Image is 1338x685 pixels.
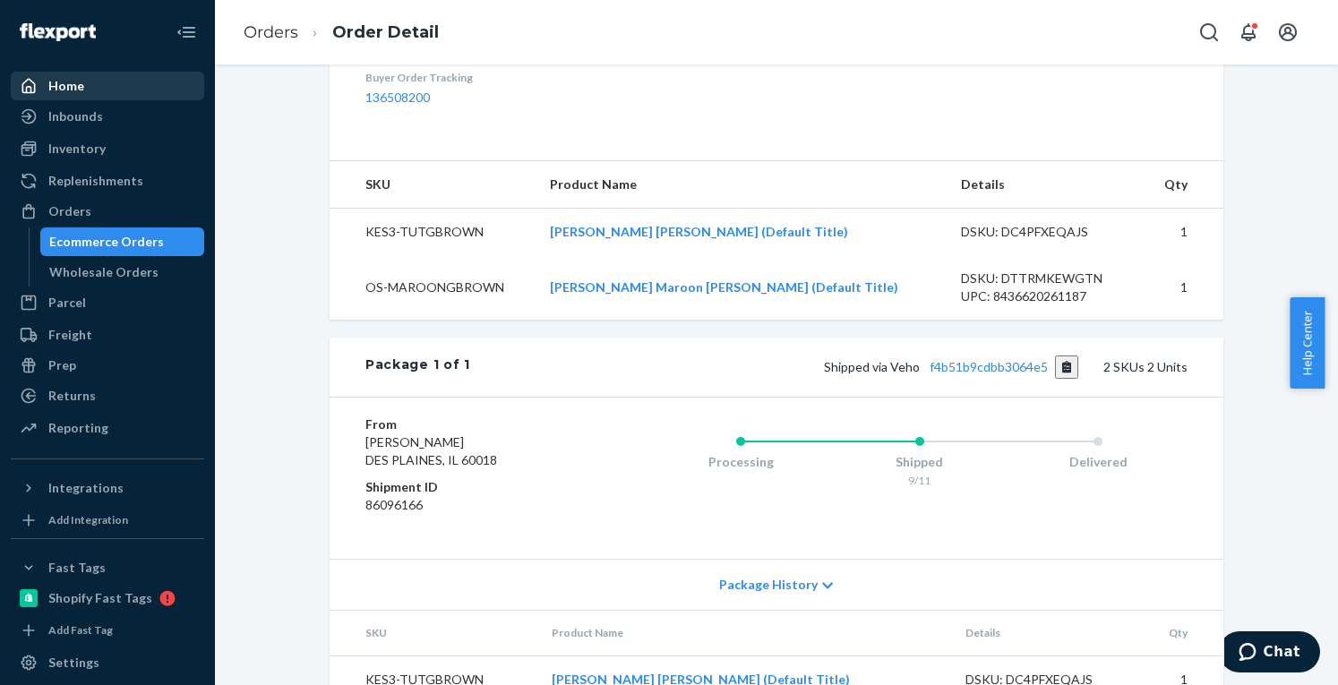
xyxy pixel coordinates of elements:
[11,620,204,641] a: Add Fast Tag
[11,288,204,317] a: Parcel
[48,326,92,344] div: Freight
[1231,14,1266,50] button: Open notifications
[11,648,204,677] a: Settings
[11,584,204,612] a: Shopify Fast Tags
[48,419,108,437] div: Reporting
[40,258,205,287] a: Wholesale Orders
[11,167,204,195] a: Replenishments
[48,654,99,672] div: Settings
[550,224,848,239] a: [PERSON_NAME] [PERSON_NAME] (Default Title)
[229,6,453,59] ol: breadcrumbs
[48,622,113,638] div: Add Fast Tag
[1144,161,1223,209] th: Qty
[48,559,106,577] div: Fast Tags
[536,161,947,209] th: Product Name
[48,172,143,190] div: Replenishments
[11,102,204,131] a: Inbounds
[719,576,818,594] span: Package History
[365,70,651,85] dt: Buyer Order Tracking
[48,589,152,607] div: Shopify Fast Tags
[1290,297,1325,389] button: Help Center
[365,90,430,105] a: 136508200
[1008,453,1188,471] div: Delivered
[20,23,96,41] img: Flexport logo
[1144,255,1223,320] td: 1
[365,434,497,467] span: [PERSON_NAME] DES PLAINES, IL 60018
[365,478,579,496] dt: Shipment ID
[49,263,159,281] div: Wholesale Orders
[244,22,298,42] a: Orders
[48,77,84,95] div: Home
[11,134,204,163] a: Inventory
[330,611,537,655] th: SKU
[651,453,830,471] div: Processing
[550,279,898,295] a: [PERSON_NAME] Maroon [PERSON_NAME] (Default Title)
[48,479,124,497] div: Integrations
[330,209,536,256] td: KES3-TUTGBROWN
[824,359,1079,374] span: Shipped via Veho
[961,223,1129,241] div: DSKU: DC4PFXEQAJS
[365,415,579,433] dt: From
[365,355,470,379] div: Package 1 of 1
[48,512,128,527] div: Add Integration
[365,496,579,514] dd: 86096166
[930,359,1048,374] a: f4b51b9cdbb3064e5
[11,414,204,442] a: Reporting
[48,356,76,374] div: Prep
[11,509,204,531] a: Add Integration
[830,453,1009,471] div: Shipped
[11,321,204,349] a: Freight
[48,387,96,405] div: Returns
[11,474,204,502] button: Integrations
[48,107,103,125] div: Inbounds
[330,161,536,209] th: SKU
[961,287,1129,305] div: UPC: 8436620261187
[168,14,204,50] button: Close Navigation
[11,381,204,410] a: Returns
[48,140,106,158] div: Inventory
[11,553,204,582] button: Fast Tags
[1144,209,1223,256] td: 1
[961,270,1129,287] div: DSKU: DTTRMKEWGTN
[830,473,1009,488] div: 9/11
[947,161,1144,209] th: Details
[332,22,439,42] a: Order Detail
[951,611,1148,655] th: Details
[330,255,536,320] td: OS-MAROONGBROWN
[1224,631,1320,676] iframe: Abre un widget desde donde se puede chatear con uno de los agentes
[1270,14,1306,50] button: Open account menu
[1147,611,1223,655] th: Qty
[11,197,204,226] a: Orders
[40,227,205,256] a: Ecommerce Orders
[1055,355,1079,379] button: Copy tracking number
[11,72,204,100] a: Home
[470,355,1188,379] div: 2 SKUs 2 Units
[49,233,164,251] div: Ecommerce Orders
[48,202,91,220] div: Orders
[537,611,951,655] th: Product Name
[11,351,204,380] a: Prep
[1191,14,1227,50] button: Open Search Box
[48,294,86,312] div: Parcel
